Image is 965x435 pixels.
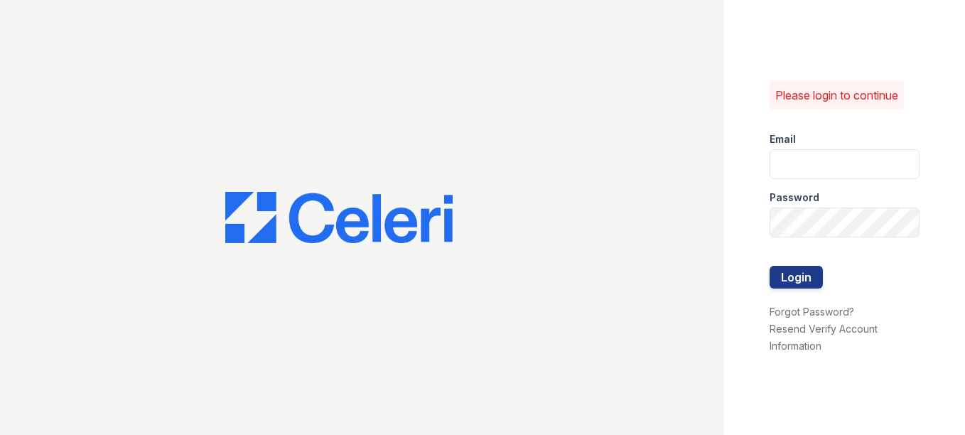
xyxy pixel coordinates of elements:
a: Resend Verify Account Information [770,323,878,352]
button: Login [770,266,823,289]
a: Forgot Password? [770,306,854,318]
img: CE_Logo_Blue-a8612792a0a2168367f1c8372b55b34899dd931a85d93a1a3d3e32e68fde9ad4.png [225,192,453,243]
label: Email [770,132,796,146]
p: Please login to continue [775,87,898,104]
label: Password [770,190,819,205]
